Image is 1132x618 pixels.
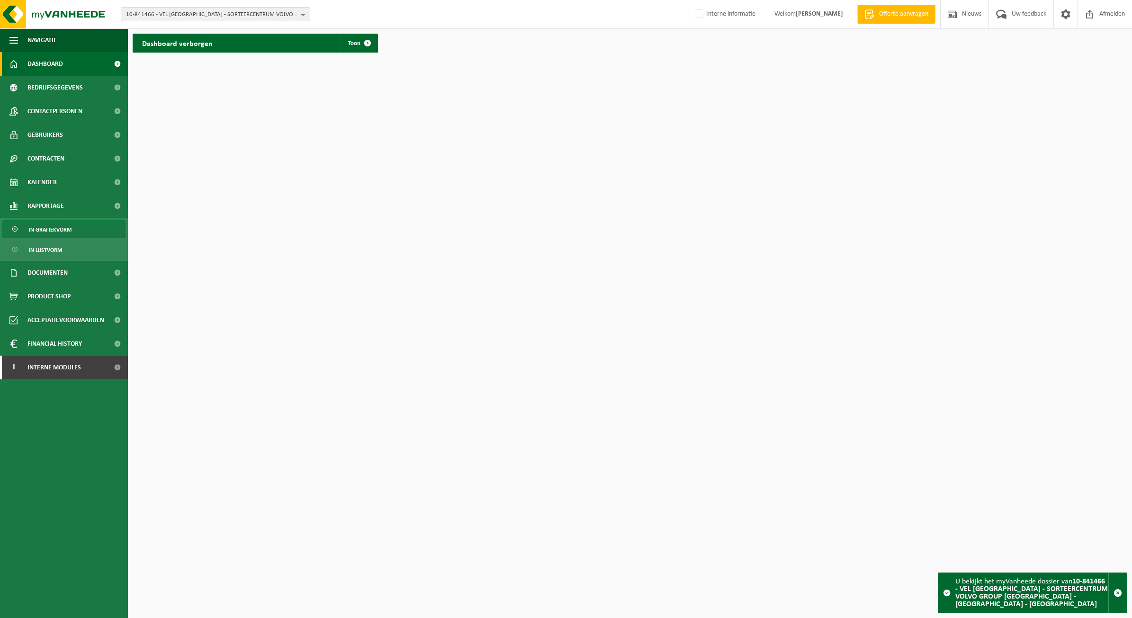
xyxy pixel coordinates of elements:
span: 10-841466 - VEL [GEOGRAPHIC_DATA] - SORTEERCENTRUM VOLVO GROUP [GEOGRAPHIC_DATA] - [GEOGRAPHIC_DA... [126,8,297,22]
span: Contactpersonen [27,99,82,123]
a: In grafiekvorm [2,220,126,238]
span: Financial History [27,332,82,356]
span: Acceptatievoorwaarden [27,308,104,332]
span: In lijstvorm [29,241,62,259]
span: Navigatie [27,28,57,52]
strong: [PERSON_NAME] [796,10,843,18]
span: Bedrijfsgegevens [27,76,83,99]
span: Rapportage [27,194,64,218]
span: Toon [348,40,360,46]
a: In lijstvorm [2,241,126,259]
span: Gebruikers [27,123,63,147]
span: Interne modules [27,356,81,379]
span: Product Shop [27,285,71,308]
h2: Dashboard verborgen [133,34,222,52]
span: Offerte aanvragen [877,9,931,19]
a: Toon [341,34,377,53]
span: Documenten [27,261,68,285]
span: Kalender [27,170,57,194]
a: Offerte aanvragen [857,5,935,24]
span: Contracten [27,147,64,170]
label: Interne informatie [693,7,755,21]
button: 10-841466 - VEL [GEOGRAPHIC_DATA] - SORTEERCENTRUM VOLVO GROUP [GEOGRAPHIC_DATA] - [GEOGRAPHIC_DA... [121,7,310,21]
div: U bekijkt het myVanheede dossier van [955,573,1108,613]
strong: 10-841466 - VEL [GEOGRAPHIC_DATA] - SORTEERCENTRUM VOLVO GROUP [GEOGRAPHIC_DATA] - [GEOGRAPHIC_DA... [955,578,1108,608]
span: I [9,356,18,379]
span: Dashboard [27,52,63,76]
span: In grafiekvorm [29,221,72,239]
